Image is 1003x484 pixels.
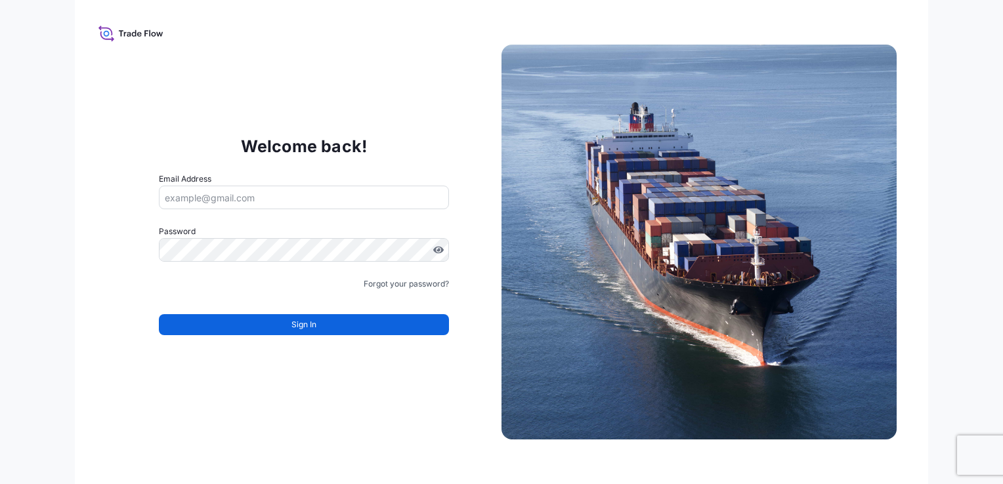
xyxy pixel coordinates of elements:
label: Password [159,225,449,238]
a: Forgot your password? [364,277,449,291]
label: Email Address [159,172,211,186]
span: Sign In [291,318,316,331]
img: Ship illustration [501,45,897,439]
button: Show password [433,245,444,255]
button: Sign In [159,314,449,335]
input: example@gmail.com [159,186,449,209]
p: Welcome back! [241,136,368,157]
